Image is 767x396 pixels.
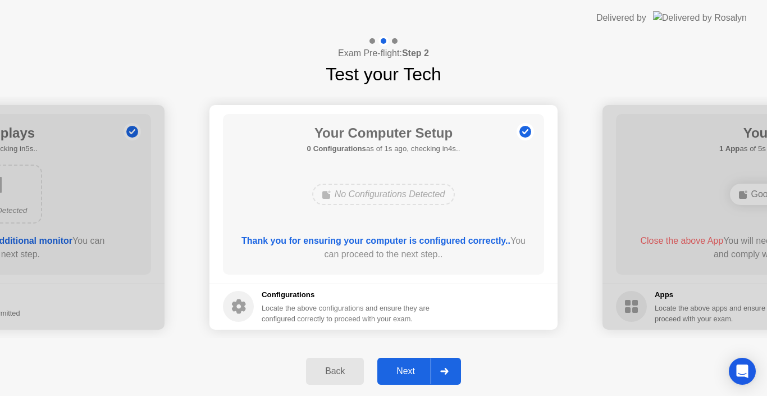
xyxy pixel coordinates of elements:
button: Back [306,358,364,385]
div: You can proceed to the next step.. [239,234,528,261]
button: Next [377,358,461,385]
div: Back [309,366,360,376]
b: 0 Configurations [307,144,366,153]
b: Step 2 [402,48,429,58]
b: Thank you for ensuring your computer is configured correctly.. [241,236,510,245]
div: Delivered by [596,11,646,25]
h5: Configurations [262,289,432,301]
h4: Exam Pre-flight: [338,47,429,60]
div: No Configurations Detected [312,184,455,205]
div: Next [381,366,431,376]
h1: Test your Tech [326,61,441,88]
h1: Your Computer Setup [307,123,460,143]
div: Open Intercom Messenger [729,358,756,385]
img: Delivered by Rosalyn [653,11,747,24]
h5: as of 1s ago, checking in4s.. [307,143,460,154]
div: Locate the above configurations and ensure they are configured correctly to proceed with your exam. [262,303,432,324]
